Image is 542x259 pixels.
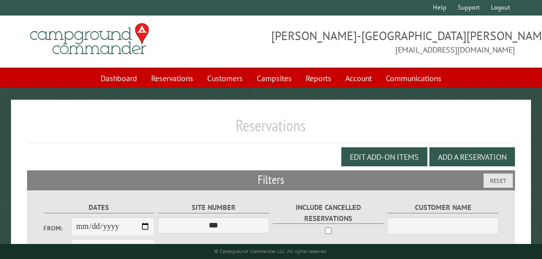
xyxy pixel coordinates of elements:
a: Campsites [251,69,298,88]
label: Dates [44,202,155,213]
button: Reset [483,173,513,188]
a: Reservations [145,69,199,88]
label: Customer Name [387,202,499,213]
a: Communications [380,69,447,88]
a: Customers [201,69,249,88]
label: Site Number [158,202,270,213]
button: Add a Reservation [429,147,515,166]
a: Account [339,69,378,88]
span: [PERSON_NAME]-[GEOGRAPHIC_DATA][PERSON_NAME] [EMAIL_ADDRESS][DOMAIN_NAME] [271,28,515,56]
h2: Filters [27,170,515,189]
small: © Campground Commander LLC. All rights reserved. [214,248,327,254]
a: Reports [300,69,337,88]
a: Dashboard [95,69,143,88]
label: Include Cancelled Reservations [273,202,384,224]
button: Edit Add-on Items [341,147,427,166]
h1: Reservations [27,116,515,143]
img: Campground Commander [27,20,152,59]
label: From: [44,223,72,233]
